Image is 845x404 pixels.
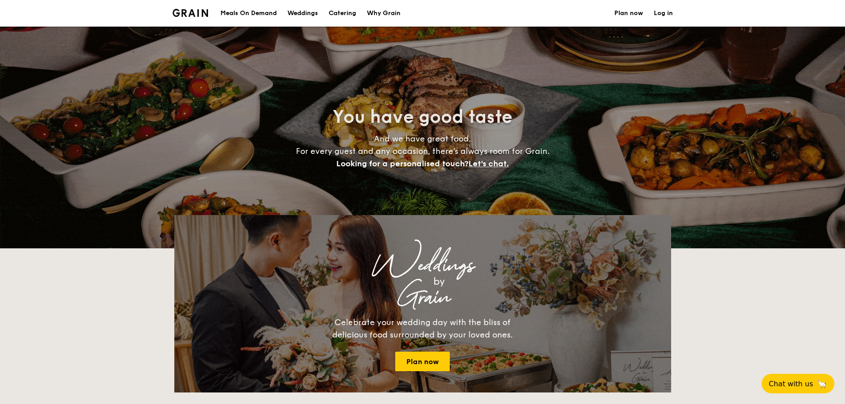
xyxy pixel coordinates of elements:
div: Grain [252,290,593,306]
button: Chat with us🦙 [762,374,834,393]
span: Let's chat. [468,159,509,169]
span: Chat with us [769,380,813,388]
div: Loading menus magically... [174,207,671,215]
div: Weddings [252,258,593,274]
div: by [285,274,593,290]
img: Grain [173,9,208,17]
span: 🦙 [817,379,827,389]
a: Plan now [395,352,450,371]
a: Logotype [173,9,208,17]
div: Celebrate your wedding day with the bliss of delicious food surrounded by your loved ones. [323,316,523,341]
